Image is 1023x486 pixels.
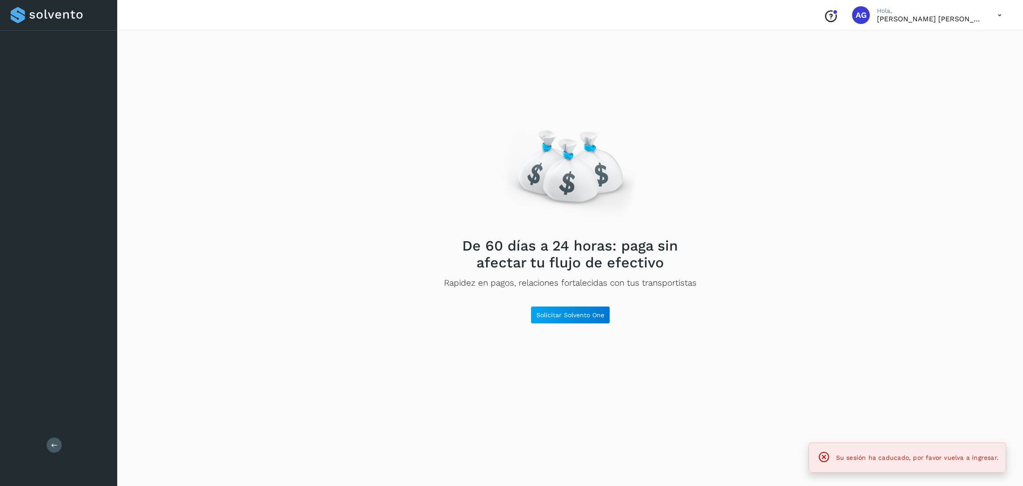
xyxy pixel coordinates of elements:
[493,100,647,230] img: Empty state image
[444,237,697,271] h2: De 60 días a 24 horas: paga sin afectar tu flujo de efectivo
[877,7,983,15] p: Hola,
[877,15,983,23] p: Abigail Gonzalez Leon
[444,278,697,288] p: Rapidez en pagos, relaciones fortalecidas con tus transportistas
[531,306,610,324] button: Solicitar Solvento One
[836,454,999,461] span: Su sesión ha caducado, por favor vuelva a ingresar.
[536,312,604,318] span: Solicitar Solvento One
